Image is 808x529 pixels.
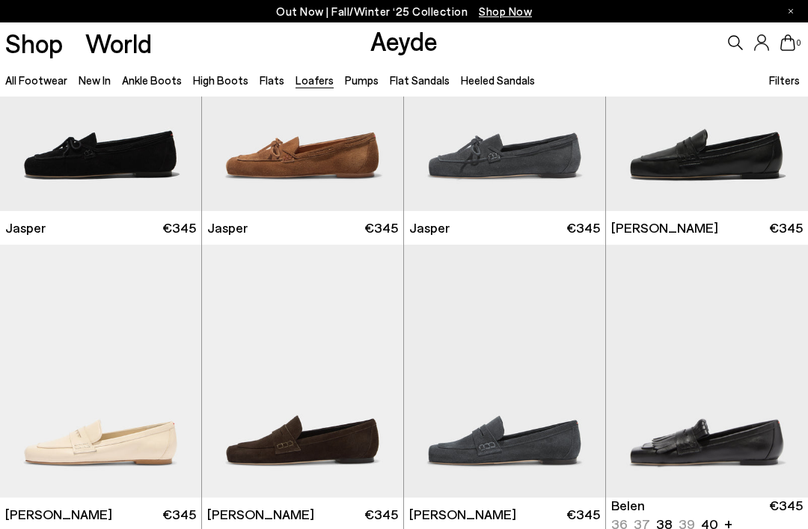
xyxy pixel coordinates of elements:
span: [PERSON_NAME] [409,505,516,524]
span: Belen [611,496,645,515]
span: €345 [162,218,196,237]
a: [PERSON_NAME] €345 [606,211,808,245]
span: €345 [566,505,600,524]
img: Lana Suede Loafers [202,245,403,498]
span: 0 [795,39,803,47]
span: [PERSON_NAME] [611,218,718,237]
a: Aeyde [370,25,438,56]
a: High Boots [193,73,248,87]
span: Filters [769,73,800,87]
a: Loafers [296,73,334,87]
a: Heeled Sandals [461,73,535,87]
span: €345 [769,218,803,237]
a: New In [79,73,111,87]
div: 1 / 6 [606,245,808,498]
p: Out Now | Fall/Winter ‘25 Collection [276,2,532,21]
a: Next slide Previous slide [606,245,808,498]
span: €345 [566,218,600,237]
a: Pumps [345,73,379,87]
span: Jasper [409,218,450,237]
span: €345 [162,505,196,524]
span: Navigate to /collections/new-in [479,4,532,18]
span: €345 [364,505,398,524]
a: World [85,30,152,56]
a: Ankle Boots [122,73,182,87]
img: Lana Suede Loafers [404,245,605,498]
a: Jasper €345 [202,211,403,245]
span: Jasper [207,218,248,237]
a: Jasper €345 [404,211,605,245]
a: 0 [780,34,795,51]
img: Belen Tassel Loafers [606,245,808,498]
span: €345 [364,218,398,237]
span: Jasper [5,218,46,237]
a: All Footwear [5,73,67,87]
span: [PERSON_NAME] [207,505,314,524]
a: Shop [5,30,63,56]
a: Flats [260,73,284,87]
span: [PERSON_NAME] [5,505,112,524]
a: Flat Sandals [390,73,450,87]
